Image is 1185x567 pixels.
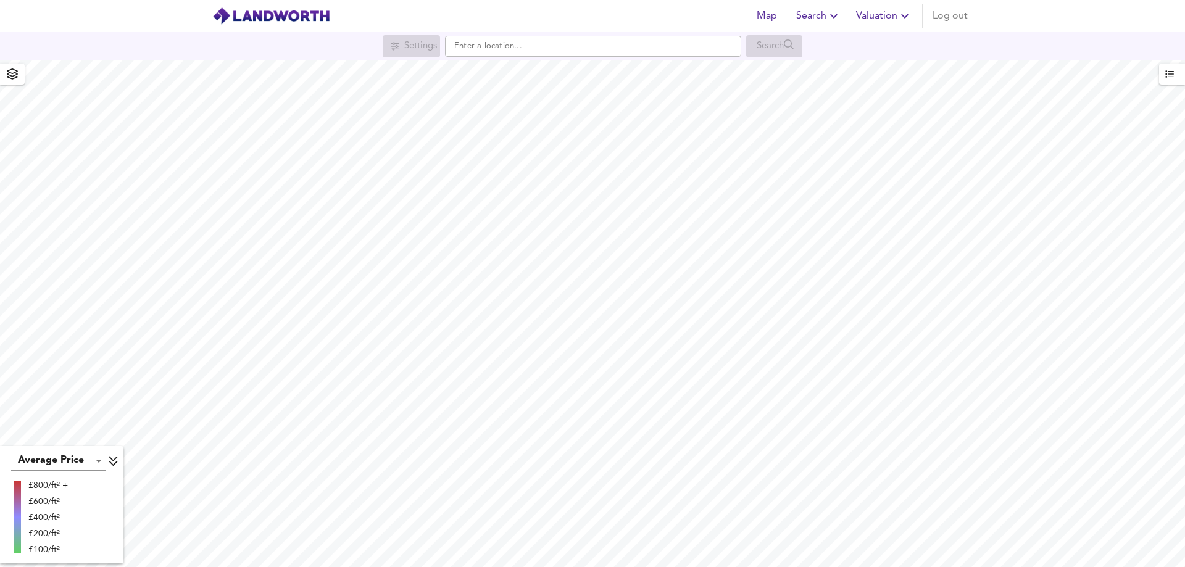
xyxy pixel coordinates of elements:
[746,35,802,57] div: Search for a location first or explore the map
[791,4,846,28] button: Search
[28,479,68,492] div: £800/ft² +
[445,36,741,57] input: Enter a location...
[851,4,917,28] button: Valuation
[28,511,68,524] div: £400/ft²
[796,7,841,25] span: Search
[28,544,68,556] div: £100/ft²
[383,35,440,57] div: Search for a location first or explore the map
[28,495,68,508] div: £600/ft²
[856,7,912,25] span: Valuation
[28,528,68,540] div: £200/ft²
[752,7,781,25] span: Map
[11,451,106,471] div: Average Price
[212,7,330,25] img: logo
[747,4,786,28] button: Map
[928,4,973,28] button: Log out
[933,7,968,25] span: Log out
